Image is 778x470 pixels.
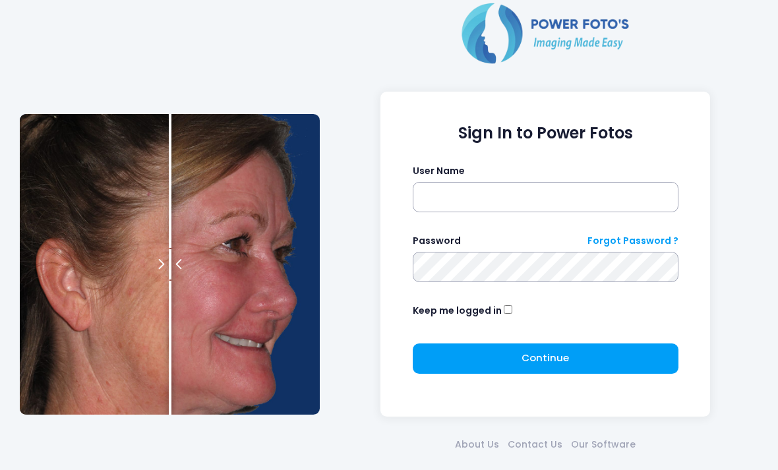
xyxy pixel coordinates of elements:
button: Continue [413,343,678,374]
a: Our Software [567,438,640,452]
label: Password [413,234,461,248]
label: Keep me logged in [413,304,502,318]
a: Contact Us [504,438,567,452]
h1: Sign In to Power Fotos [413,124,678,143]
a: About Us [451,438,504,452]
label: User Name [413,164,465,178]
span: Continue [522,351,569,365]
a: Forgot Password ? [587,234,678,248]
